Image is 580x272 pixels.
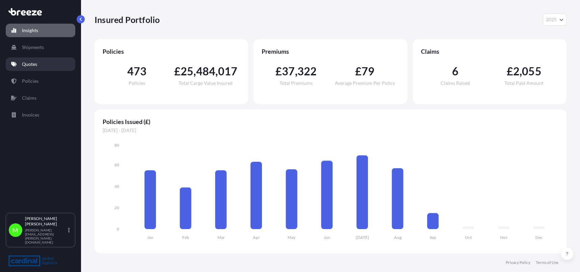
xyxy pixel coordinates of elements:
a: Terms of Use [536,260,558,265]
tspan: 40 [114,184,119,189]
tspan: Feb [182,235,189,240]
span: Policies [129,81,145,85]
span: 017 [218,66,238,77]
span: , [215,66,218,77]
tspan: 0 [117,226,119,231]
span: Claims Raised [441,81,470,85]
p: Claims [22,95,36,101]
span: Total Premiums [280,81,313,85]
span: Claims [421,47,558,55]
tspan: [DATE] [356,235,369,240]
a: Quotes [6,57,75,71]
tspan: 20 [114,205,119,210]
span: 484 [196,66,216,77]
a: Privacy Policy [506,260,530,265]
button: Year Selector [543,14,566,26]
span: 25 [181,66,193,77]
span: 473 [127,66,147,77]
tspan: Sep [430,235,436,240]
img: organization-logo [8,255,57,266]
span: £ [275,66,282,77]
span: Average Premium Per Policy [335,81,395,85]
tspan: Apr [253,235,260,240]
tspan: 60 [114,163,119,168]
span: 2025 [546,16,557,23]
span: Policies Issued (£) [103,118,558,126]
a: Invoices [6,108,75,122]
span: £ [174,66,181,77]
p: Policies [22,78,38,84]
p: Shipments [22,44,44,51]
span: Total Paid Amount [504,81,544,85]
p: Insured Portfolio [95,14,160,25]
tspan: Jan [147,235,153,240]
span: [DATE] - [DATE] [103,127,558,134]
tspan: Mar [217,235,225,240]
span: Premiums [262,47,399,55]
p: Insights [22,27,38,34]
span: 79 [362,66,374,77]
span: Policies [103,47,240,55]
tspan: Dec [535,235,543,240]
tspan: Oct [465,235,472,240]
tspan: 80 [114,143,119,148]
span: , [520,66,522,77]
span: 055 [522,66,542,77]
a: Policies [6,74,75,88]
span: 37 [282,66,295,77]
a: Claims [6,91,75,105]
p: Invoices [22,112,39,118]
span: £ [355,66,362,77]
span: £ [507,66,513,77]
span: Total Cargo Value Insured [179,81,233,85]
span: 322 [297,66,317,77]
p: Quotes [22,61,37,68]
a: Shipments [6,41,75,54]
tspan: May [288,235,296,240]
p: [PERSON_NAME][EMAIL_ADDRESS][PERSON_NAME][DOMAIN_NAME] [25,228,67,244]
span: M [13,227,19,233]
span: , [295,66,297,77]
tspan: Nov [500,235,508,240]
tspan: Jun [324,235,330,240]
tspan: Aug [394,235,402,240]
span: , [194,66,196,77]
a: Insights [6,24,75,37]
span: 6 [452,66,458,77]
span: 2 [513,66,520,77]
p: [PERSON_NAME] [PERSON_NAME] [25,216,67,227]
